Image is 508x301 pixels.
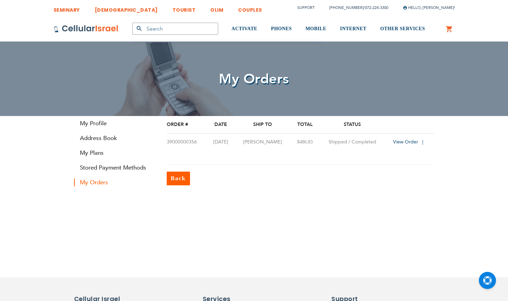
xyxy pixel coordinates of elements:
[306,26,327,31] span: MOBILE
[340,26,366,31] span: INTERNET
[238,2,262,14] a: COUPLES
[271,26,292,31] span: PHONES
[380,16,425,42] a: OTHER SERVICES
[167,134,207,151] td: 39000000356
[235,134,291,151] td: [PERSON_NAME]
[74,149,156,157] a: My Plans
[206,116,235,134] th: Date
[271,16,292,42] a: PHONES
[74,178,156,186] strong: My Orders
[340,16,366,42] a: INTERNET
[329,5,364,10] a: [PHONE_NUMBER]
[219,70,289,89] span: My Orders
[320,134,385,151] td: Shipped / Completed
[393,139,418,145] span: View Order
[171,175,186,182] span: Back
[74,119,156,127] a: My Profile
[403,5,455,10] span: Hello, [PERSON_NAME]!
[210,2,223,14] a: OLIM
[297,5,315,10] a: Support
[54,2,80,14] a: SEMINARY
[380,26,425,31] span: OTHER SERVICES
[393,139,426,145] a: View Order
[306,16,327,42] a: MOBILE
[297,139,313,144] span: $486.83
[206,134,235,151] td: [DATE]
[74,164,156,172] a: Stored Payment Methods
[173,2,196,14] a: TOURIST
[54,25,119,33] img: Cellular Israel Logo
[132,23,218,35] input: Search
[95,2,158,14] a: [DEMOGRAPHIC_DATA]
[232,16,257,42] a: ACTIVATE
[322,3,388,13] li: /
[290,116,319,134] th: Total
[232,26,257,31] span: ACTIVATE
[167,172,190,185] a: Back
[235,116,291,134] th: Ship To
[365,5,388,10] a: 072-224-3300
[167,116,207,134] th: Order #
[74,134,156,142] a: Address Book
[320,116,385,134] th: Status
